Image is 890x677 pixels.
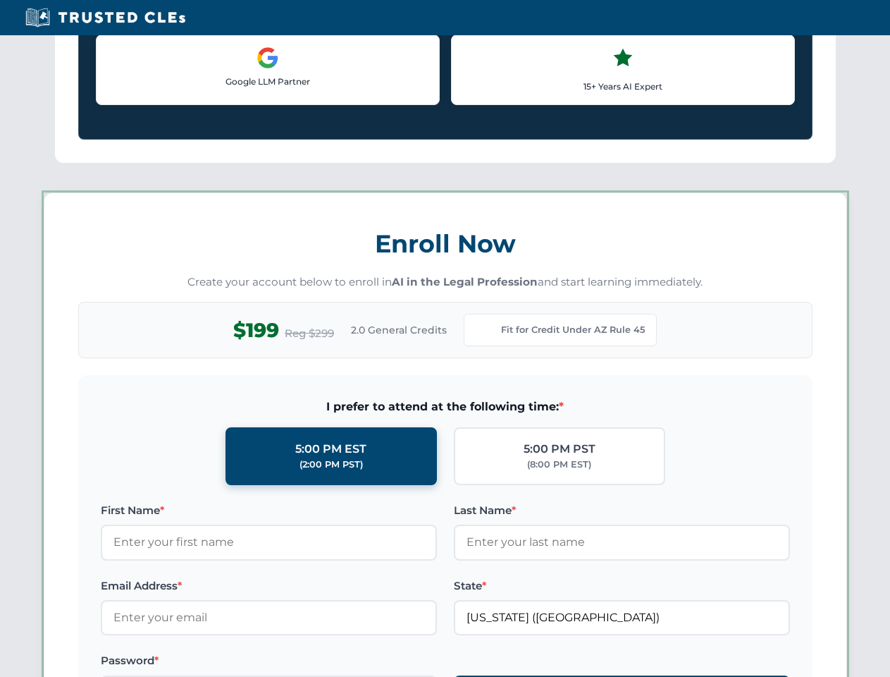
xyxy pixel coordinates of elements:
img: Google [257,47,279,69]
div: (2:00 PM PST) [299,458,363,472]
span: Reg $299 [285,325,334,342]
strong: AI in the Legal Profession [392,275,538,288]
span: Fit for Credit Under AZ Rule 45 [501,323,645,337]
span: I prefer to attend at the following time: [101,398,790,416]
label: First Name [101,502,437,519]
label: Email Address [101,578,437,594]
label: Password [101,652,437,669]
div: (8:00 PM EST) [527,458,591,472]
p: Create your account below to enroll in and start learning immediately. [78,274,812,291]
p: 15+ Years AI Expert [463,80,783,93]
label: State [454,578,790,594]
img: Trusted CLEs [21,7,190,28]
p: Google LLM Partner [108,75,428,88]
span: 2.0 General Credits [351,322,447,338]
input: Enter your email [101,600,437,635]
input: Enter your first name [101,525,437,560]
div: 5:00 PM EST [295,440,366,458]
label: Last Name [454,502,790,519]
h3: Enroll Now [78,221,812,266]
input: Arizona (AZ) [454,600,790,635]
div: 5:00 PM PST [524,440,595,458]
span: $199 [233,315,279,346]
input: Enter your last name [454,525,790,560]
img: Arizona Bar [476,320,495,340]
